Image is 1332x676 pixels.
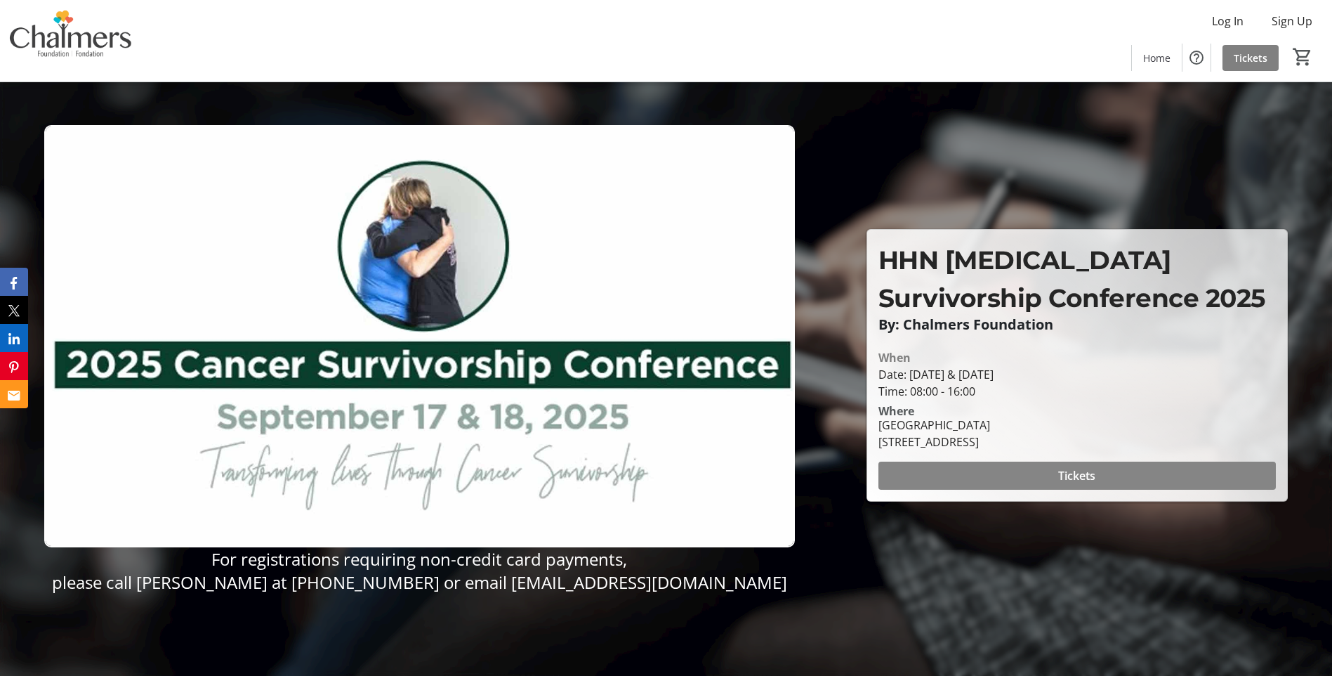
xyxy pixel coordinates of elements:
[1272,13,1312,30] span: Sign Up
[1058,467,1095,484] span: Tickets
[878,317,1276,332] p: By: Chalmers Foundation
[878,366,1276,400] div: Date: [DATE] & [DATE] Time: 08:00 - 16:00
[878,349,911,366] div: When
[1182,44,1211,72] button: Help
[878,462,1276,490] button: Tickets
[878,405,914,417] div: Where
[8,6,133,76] img: Chalmers Foundation's Logo
[1201,10,1255,32] button: Log In
[1132,45,1182,71] a: Home
[52,571,787,594] span: please call [PERSON_NAME] at [PHONE_NUMBER] or email [EMAIL_ADDRESS][DOMAIN_NAME]
[878,245,1265,313] span: HHN [MEDICAL_DATA] Survivorship Conference 2025
[1143,51,1171,65] span: Home
[211,547,627,571] span: For registrations requiring non-credit card payments,
[878,417,990,434] div: [GEOGRAPHIC_DATA]
[1290,44,1315,70] button: Cart
[44,125,795,547] img: Campaign CTA Media Photo
[1212,13,1244,30] span: Log In
[1260,10,1324,32] button: Sign Up
[878,434,990,450] div: [STREET_ADDRESS]
[1234,51,1267,65] span: Tickets
[1222,45,1279,71] a: Tickets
